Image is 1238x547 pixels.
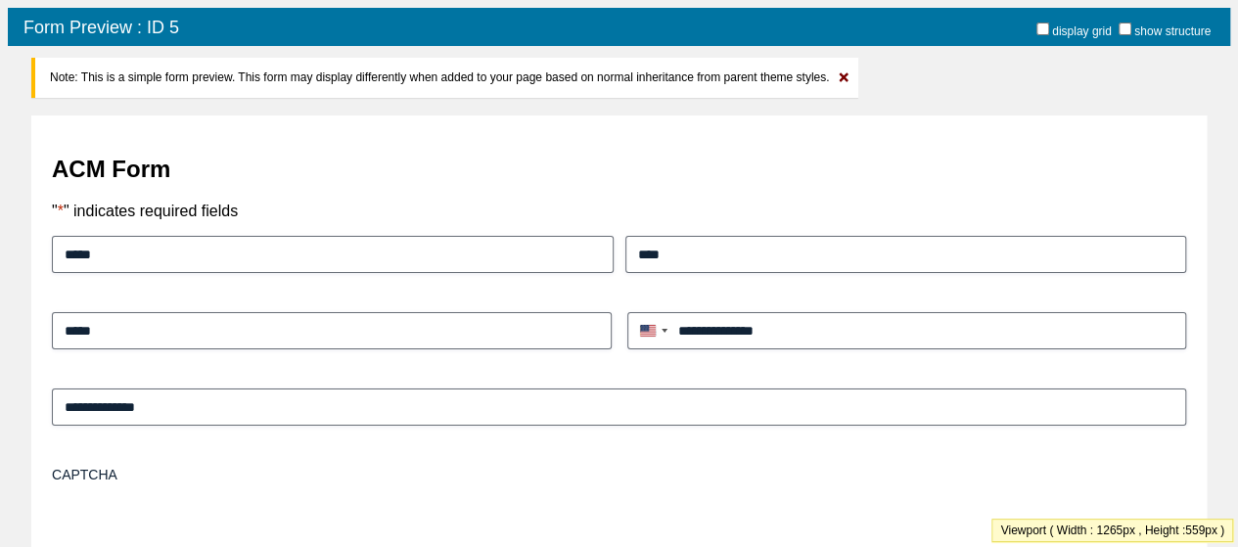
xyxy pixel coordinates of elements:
label: CAPTCHA [52,465,1186,484]
label: display grid [1052,24,1112,38]
p: " " indicates required fields [52,203,1186,220]
button: Selected country [628,313,673,348]
i: dismiss [839,72,848,82]
h2: ACM Form [52,156,1186,183]
label: show structure [1134,24,1211,38]
div: Viewport ( Width : 1265px , Height :559px ) [991,519,1233,542]
div: Note: This is a simple form preview. This form may display differently when added to your page ba... [31,58,858,98]
h2: Form Preview : ID 5 [23,18,1211,38]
